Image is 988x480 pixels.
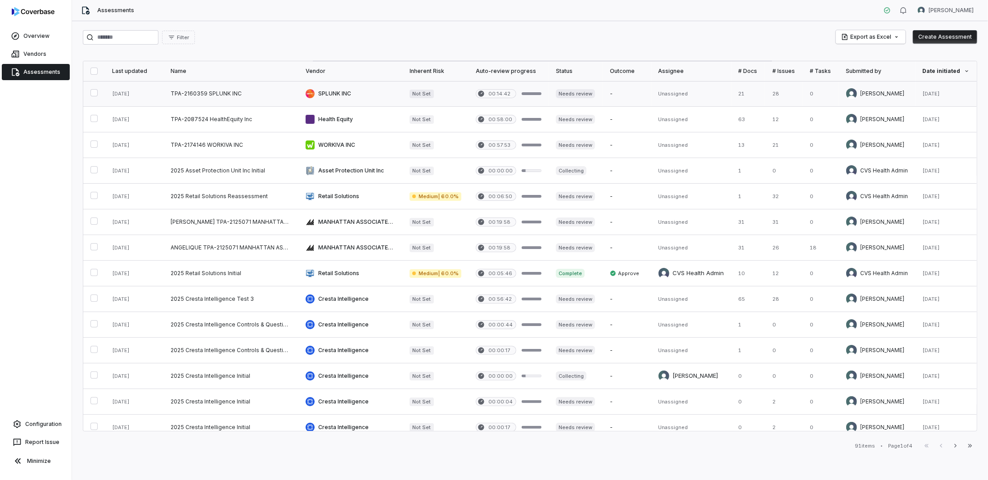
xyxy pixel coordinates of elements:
[659,268,669,279] img: CVS Health Admin avatar
[603,107,651,132] td: -
[603,158,651,184] td: -
[610,68,644,75] div: Outcome
[929,7,974,14] span: [PERSON_NAME]
[846,165,857,176] img: CVS Health Admin avatar
[846,319,857,330] img: Robert VanMeeteren avatar
[913,30,977,44] button: Create Assessment
[846,422,857,433] img: Robert VanMeeteren avatar
[846,88,857,99] img: Robert VanMeeteren avatar
[846,114,857,125] img: Robert VanMeeteren avatar
[410,68,461,75] div: Inherent Risk
[603,132,651,158] td: -
[880,443,883,449] div: •
[603,415,651,440] td: -
[177,34,189,41] span: Filter
[4,416,68,432] a: Configuration
[556,68,596,75] div: Status
[476,68,541,75] div: Auto-review progress
[603,81,651,107] td: -
[171,68,291,75] div: Name
[603,338,651,363] td: -
[846,68,908,75] div: Submitted by
[112,68,156,75] div: Last updated
[846,268,857,279] img: CVS Health Admin avatar
[4,434,68,450] button: Report Issue
[912,4,979,17] button: Robert VanMeeteren avatar[PERSON_NAME]
[888,443,912,449] div: Page 1 of 4
[2,46,70,62] a: Vendors
[603,209,651,235] td: -
[603,312,651,338] td: -
[846,191,857,202] img: CVS Health Admin avatar
[603,286,651,312] td: -
[162,31,195,44] button: Filter
[810,68,831,75] div: # Tasks
[846,242,857,253] img: Robert VanMeeteren avatar
[603,389,651,415] td: -
[603,363,651,389] td: -
[739,68,758,75] div: # Docs
[772,68,795,75] div: # Issues
[836,30,906,44] button: Export as Excel
[855,443,875,449] div: 91 items
[4,452,68,470] button: Minimize
[846,345,857,356] img: Robert VanMeeteren avatar
[846,371,857,381] img: Robert VanMeeteren avatar
[97,7,134,14] span: Assessments
[2,28,70,44] a: Overview
[846,217,857,227] img: Robert VanMeeteren avatar
[846,396,857,407] img: Robert VanMeeteren avatar
[918,7,925,14] img: Robert VanMeeteren avatar
[2,64,70,80] a: Assessments
[923,68,970,75] div: Date initiated
[603,184,651,209] td: -
[12,7,54,16] img: logo-D7KZi-bG.svg
[846,294,857,304] img: Robert VanMeeteren avatar
[603,235,651,261] td: -
[659,371,669,381] img: Robert VanMeeteren avatar
[846,140,857,150] img: Robert VanMeeteren avatar
[306,68,395,75] div: Vendor
[659,68,724,75] div: Assignee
